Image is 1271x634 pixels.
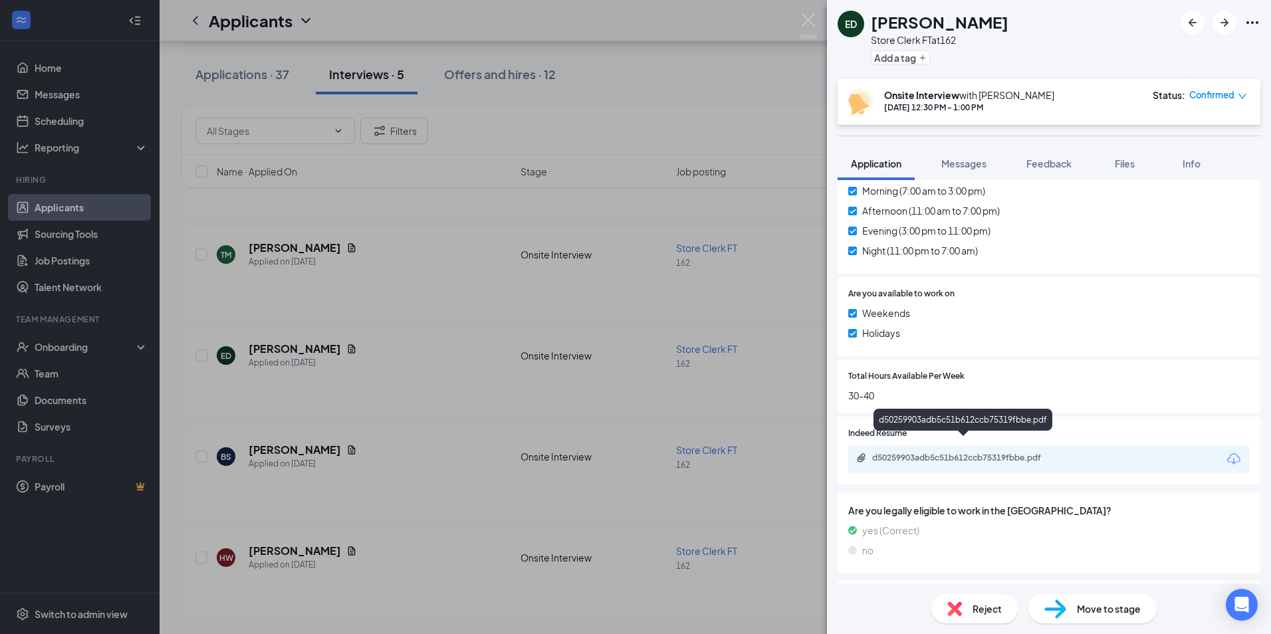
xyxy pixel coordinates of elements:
[1216,15,1232,31] svg: ArrowRight
[1189,88,1234,102] span: Confirmed
[1244,15,1260,31] svg: Ellipses
[919,54,927,62] svg: Plus
[1077,601,1141,616] span: Move to stage
[862,326,900,340] span: Holidays
[862,203,1000,218] span: Afternoon (11:00 am to 7:00 pm)
[1153,88,1185,102] div: Status :
[1213,11,1236,35] button: ArrowRight
[862,183,985,198] span: Morning (7:00 am to 3:00 pm)
[873,409,1052,431] div: d50259903adb5c51b612ccb75319fbbe.pdf
[1238,92,1247,101] span: down
[871,51,930,64] button: PlusAdd a tag
[848,503,1250,518] span: Are you legally eligible to work in the [GEOGRAPHIC_DATA]?
[884,88,1054,102] div: with [PERSON_NAME]
[872,453,1058,463] div: d50259903adb5c51b612ccb75319fbbe.pdf
[856,453,1072,465] a: Paperclipd50259903adb5c51b612ccb75319fbbe.pdf
[848,370,965,383] span: Total Hours Available Per Week
[1185,15,1201,31] svg: ArrowLeftNew
[848,288,955,300] span: Are you available to work on
[871,11,1008,33] h1: [PERSON_NAME]
[941,158,986,169] span: Messages
[851,158,901,169] span: Application
[862,523,919,538] span: yes (Correct)
[1026,158,1072,169] span: Feedback
[884,89,959,101] b: Onsite Interview
[973,601,1002,616] span: Reject
[845,17,857,31] div: ED
[848,427,907,440] span: Indeed Resume
[884,102,1054,113] div: [DATE] 12:30 PM - 1:00 PM
[1181,11,1205,35] button: ArrowLeftNew
[856,453,867,463] svg: Paperclip
[1226,451,1242,467] svg: Download
[1226,589,1258,621] div: Open Intercom Messenger
[871,33,1008,47] div: Store Clerk FT at 162
[862,543,873,558] span: no
[862,306,910,320] span: Weekends
[1115,158,1135,169] span: Files
[1183,158,1201,169] span: Info
[862,223,990,238] span: Evening (3:00 pm to 11:00 pm)
[848,388,1250,403] span: 30-40
[862,243,978,258] span: Night (11:00 pm to 7:00 am)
